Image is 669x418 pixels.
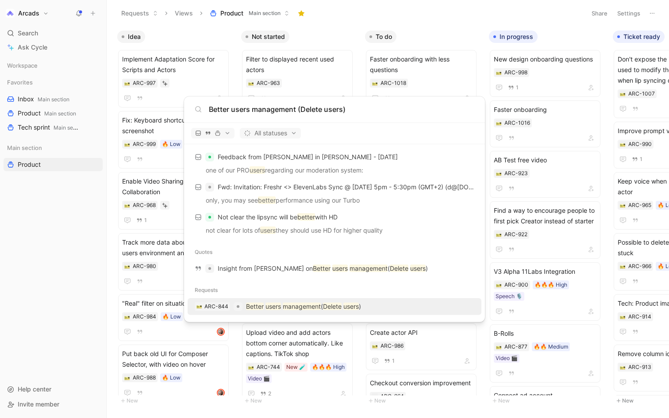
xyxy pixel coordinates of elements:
a: 🎫ARC-844Better users management(Delete users) [188,298,481,315]
div: Requests [184,282,485,298]
mark: users [260,226,276,234]
a: Fwd: Invitation: Freshr <> ElevenLabs Sync @ [DATE] 5pm - 5:30pm (GMT+2) (d@[DOMAIN_NAME])only, y... [188,179,481,209]
mark: management [283,303,321,310]
a: Not clear the lipsync will bebetterwith HDnot clear for lots ofusersthey should use HD for higher... [188,209,481,239]
p: ( ) [246,301,361,312]
p: only, you may see performance using our Turbo [190,195,479,208]
mark: users [332,265,348,272]
p: Not clear the lipsync will be with HD [218,212,338,222]
mark: management [350,265,388,272]
button: All statuses [240,128,301,138]
p: not clear for lots of they should use HD for higher quality [190,225,479,238]
mark: users [343,303,359,310]
input: Type a command or search anything [209,104,474,115]
div: Quotes [184,244,485,260]
a: Insight from [PERSON_NAME] onBetter users management(Delete users) [188,260,481,277]
div: ARC-844 [204,302,228,311]
mark: users [410,265,426,272]
img: 🎫 [196,304,202,309]
mark: Better [246,303,264,310]
span: Feedback from [PERSON_NAME] in [PERSON_NAME] - [DATE] [218,153,398,161]
mark: Better [313,265,331,272]
mark: Delete [390,265,408,272]
mark: better [258,196,276,204]
span: All statuses [244,128,297,138]
a: Feedback from [PERSON_NAME] in [PERSON_NAME] - [DATE]one of our PROusersregarding our moderation ... [188,149,481,179]
mark: users [265,303,281,310]
mark: users [250,166,265,174]
mark: Delete [323,303,342,310]
p: Insight from [PERSON_NAME] on ( ) [218,263,428,274]
span: Fwd: Invitation: Freshr <> ElevenLabs Sync @ [DATE] 5pm - 5:30pm (GMT+2) (d@[DOMAIN_NAME]) [218,183,509,191]
p: one of our PRO regarding our moderation system: [190,165,479,178]
mark: better [297,213,315,221]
